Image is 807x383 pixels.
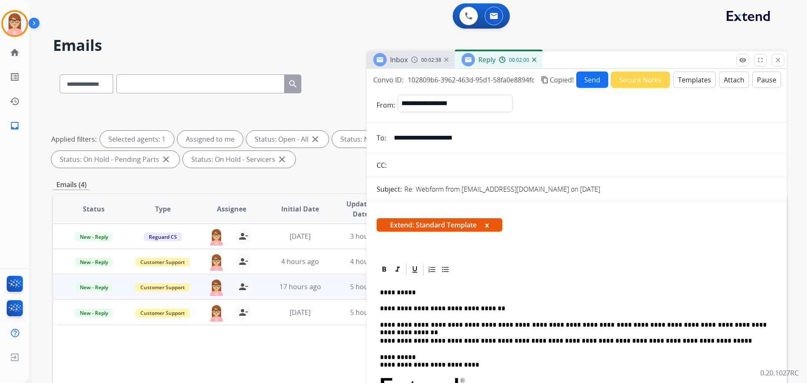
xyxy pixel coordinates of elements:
mat-icon: person_remove [238,282,248,292]
button: x [485,220,489,230]
div: Status: On Hold - Pending Parts [51,151,179,168]
mat-icon: content_copy [541,76,549,84]
button: Pause [752,71,781,88]
mat-icon: close [161,154,171,164]
span: Copied! [550,75,574,85]
mat-icon: close [774,56,782,64]
mat-icon: close [277,154,287,164]
mat-icon: person_remove [238,256,248,267]
div: Bold [378,263,390,276]
button: Templates [673,71,716,88]
img: agent-avatar [208,278,225,296]
mat-icon: home [10,48,20,58]
p: To: [377,133,386,143]
div: Underline [409,263,421,276]
div: Ordered List [426,263,438,276]
img: agent-avatar [208,304,225,322]
p: Subject: [377,184,402,194]
span: Reguard CS [144,232,182,241]
span: 3 hours ago [350,232,388,241]
button: Attach [719,71,749,88]
h2: Emails [53,37,787,54]
div: Status: New - Initial [332,131,421,148]
div: Status: On Hold - Servicers [183,151,295,168]
span: 00:02:38 [421,57,441,63]
span: 5 hours ago [350,308,388,317]
span: Reply [478,55,496,64]
button: Copied! [540,75,574,85]
img: agent-avatar [208,228,225,246]
mat-icon: list_alt [10,72,20,82]
span: New - Reply [75,283,113,292]
span: [DATE] [290,232,311,241]
img: avatar [3,12,26,35]
span: New - Reply [75,258,113,267]
span: Inbox [390,55,408,64]
span: Customer Support [135,283,190,292]
span: 102809b6-3962-463d-95d1-58fa0e8894fc [408,75,535,85]
p: From: [377,100,395,110]
span: Assignee [217,204,246,214]
span: Status [83,204,105,214]
span: Type [155,204,171,214]
mat-icon: fullscreen [757,56,764,64]
mat-icon: history [10,96,20,106]
span: Updated Date [342,199,380,219]
span: 4 hours ago [350,257,388,266]
mat-icon: person_remove [238,307,248,317]
button: Secure Notes [611,71,670,88]
span: 17 hours ago [280,282,321,291]
span: 5 hours ago [350,282,388,291]
span: Customer Support [135,309,190,317]
p: Emails (4) [53,180,90,190]
span: Initial Date [281,204,319,214]
mat-icon: search [288,79,298,89]
span: [DATE] [290,308,311,317]
div: Italic [391,263,404,276]
span: Extend: Standard Template [377,218,502,232]
div: Status: Open - All [246,131,329,148]
p: Re: Webform from [EMAIL_ADDRESS][DOMAIN_NAME] on [DATE] [404,184,600,194]
div: Selected agents: 1 [100,131,174,148]
mat-icon: close [310,134,320,144]
button: Send [576,71,608,88]
p: 0.20.1027RC [760,368,799,378]
span: New - Reply [75,232,113,241]
span: 00:02:00 [509,57,529,63]
p: CC: [377,160,387,170]
span: 4 hours ago [281,257,319,266]
mat-icon: person_remove [238,231,248,241]
span: Customer Support [135,258,190,267]
img: agent-avatar [208,253,225,271]
mat-icon: inbox [10,121,20,131]
div: Bullet List [439,263,452,276]
div: Assigned to me [177,131,243,148]
mat-icon: remove_red_eye [739,56,746,64]
p: Applied filters: [51,134,97,144]
span: New - Reply [75,309,113,317]
p: Convo ID: [373,75,403,85]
